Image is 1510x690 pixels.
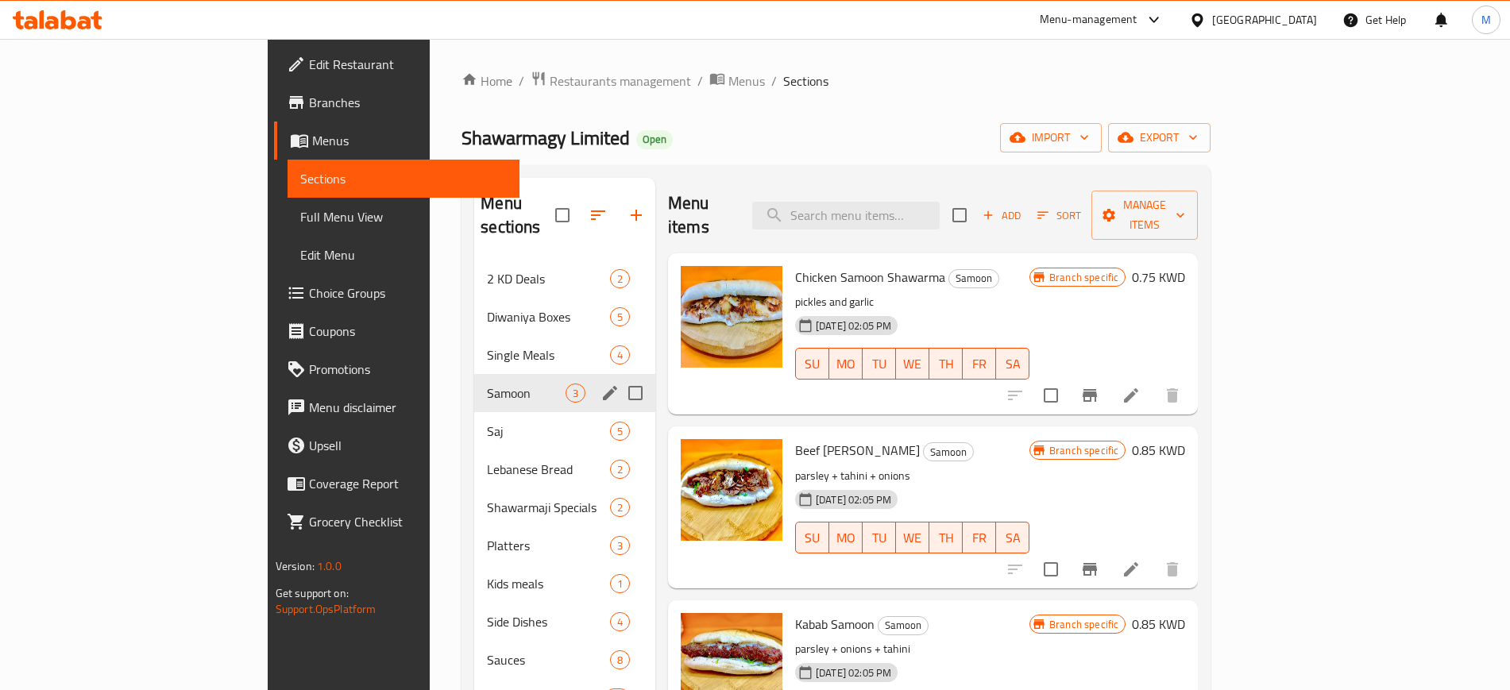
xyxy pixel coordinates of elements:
span: Kids meals [487,574,610,593]
span: Select section [943,199,976,232]
span: 4 [611,348,629,363]
button: Branch-specific-item [1071,376,1109,414]
span: TH [936,526,956,549]
span: Shawarmaji Specials [487,498,610,517]
span: TU [869,526,890,549]
span: Get support on: [276,583,349,603]
div: Samoon [923,442,974,461]
span: Manage items [1104,195,1185,235]
a: Edit Menu [288,236,519,274]
span: Edit Restaurant [309,55,507,74]
a: Coverage Report [274,464,519,503]
span: 4 [611,615,629,630]
span: Samoon [487,384,566,403]
a: Grocery Checklist [274,503,519,541]
a: Support.OpsPlatform [276,599,377,619]
h2: Menu items [668,191,733,239]
a: Choice Groups [274,274,519,312]
span: Sort items [1027,203,1091,228]
button: TH [929,522,963,553]
span: SU [802,353,823,376]
div: Samoon3edit [474,374,655,412]
span: Sort [1037,206,1081,225]
span: Menus [728,71,765,91]
div: Sauces [487,650,610,669]
span: Add item [976,203,1027,228]
div: items [610,422,630,441]
button: delete [1153,376,1191,414]
div: Saj5 [474,412,655,450]
a: Sections [288,160,519,198]
button: WE [896,522,929,553]
h6: 0.85 KWD [1132,439,1185,461]
button: TU [863,348,896,380]
span: Grocery Checklist [309,512,507,531]
div: items [610,536,630,555]
span: Version: [276,556,315,576]
span: Menu disclaimer [309,398,507,417]
span: 5 [611,310,629,325]
span: Platters [487,536,610,555]
span: 3 [566,386,585,401]
div: Side Dishes4 [474,603,655,641]
span: [DATE] 02:05 PM [809,665,898,680]
span: [DATE] 02:05 PM [809,492,898,507]
div: Kids meals1 [474,565,655,603]
h6: 0.75 KWD [1132,266,1185,288]
a: Restaurants management [531,71,691,91]
button: WE [896,348,929,380]
span: Samoon [949,269,998,287]
span: FR [969,353,990,376]
span: Full Menu View [300,207,507,226]
span: TU [869,353,890,376]
span: MO [836,526,856,549]
div: items [610,498,630,517]
a: Upsell [274,426,519,464]
p: parsley + onions + tahini [795,639,1029,659]
input: search [752,202,940,229]
a: Branches [274,83,519,121]
div: Sauces8 [474,641,655,679]
span: 2 [611,500,629,515]
div: items [610,460,630,479]
span: Saj [487,422,610,441]
button: Add section [617,196,655,234]
div: Samoon [878,616,929,635]
span: FR [969,526,990,549]
span: Sections [300,169,507,188]
div: items [610,612,630,631]
p: pickles and garlic [795,292,1029,312]
button: MO [829,522,863,553]
span: Chicken Samoon Shawarma [795,265,945,289]
button: export [1108,123,1211,152]
span: 2 KD Deals [487,269,610,288]
div: items [610,345,630,364]
span: SA [1002,353,1023,376]
div: items [610,650,630,669]
a: Promotions [274,350,519,388]
span: Single Meals [487,345,610,364]
div: Single Meals4 [474,336,655,374]
span: WE [902,353,923,376]
a: Coupons [274,312,519,350]
button: SA [996,348,1029,380]
span: Coupons [309,322,507,341]
a: Menus [709,71,765,91]
div: Menu-management [1040,10,1137,29]
div: Diwaniya Boxes [487,307,610,326]
span: SU [802,526,823,549]
button: SA [996,522,1029,553]
li: / [519,71,524,91]
span: Lebanese Bread [487,460,610,479]
span: 8 [611,653,629,668]
button: FR [963,348,996,380]
span: Coverage Report [309,474,507,493]
span: export [1121,128,1198,148]
button: TH [929,348,963,380]
button: Add [976,203,1027,228]
span: 3 [611,538,629,553]
div: Side Dishes [487,612,610,631]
